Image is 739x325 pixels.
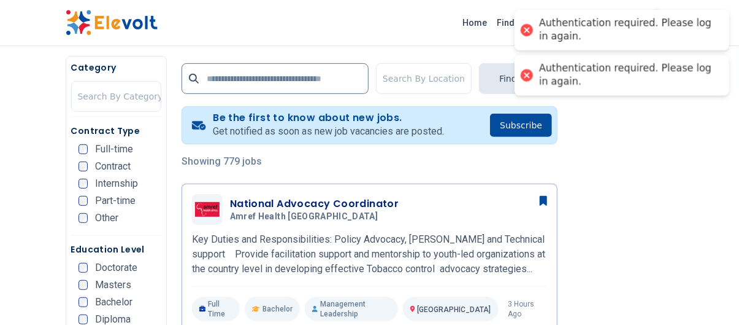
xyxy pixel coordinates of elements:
[78,162,88,171] input: Contract
[95,297,132,307] span: Bachelor
[95,179,138,189] span: Internship
[95,162,131,171] span: Contract
[230,211,378,222] span: Amref Health [GEOGRAPHIC_DATA]
[539,17,717,43] div: Authentication required. Please log in again.
[66,10,158,36] img: Elevolt
[71,125,161,137] h5: Contract Type
[479,63,557,94] button: Find Jobs
[78,280,88,290] input: Masters
[78,263,88,273] input: Doctorate
[95,144,133,154] span: Full-time
[192,297,240,321] p: Full Time
[71,61,161,74] h5: Category
[78,315,88,324] input: Diploma
[508,299,548,319] p: 3 hours ago
[78,196,88,206] input: Part-time
[418,305,491,314] span: [GEOGRAPHIC_DATA]
[95,280,131,290] span: Masters
[458,13,492,33] a: Home
[230,197,399,211] h3: National Advocacy Coordinator
[182,154,557,169] p: Showing 779 jobs
[213,124,444,139] p: Get notified as soon as new job vacancies are posted.
[78,213,88,223] input: Other
[78,297,88,307] input: Bachelor
[78,144,88,154] input: Full-time
[95,315,131,324] span: Diploma
[95,263,137,273] span: Doctorate
[492,13,543,33] a: Find Jobs
[95,213,118,223] span: Other
[192,194,547,321] a: Amref Health AfricaNational Advocacy CoordinatorAmref Health [GEOGRAPHIC_DATA]Key Duties and Resp...
[262,304,293,314] span: Bachelor
[71,243,161,256] h5: Education Level
[192,232,547,276] p: Key Duties and Responsibilities: Policy Advocacy, [PERSON_NAME] and Technical support Provide fac...
[305,297,398,321] p: Management Leadership
[539,63,717,88] div: Authentication required. Please log in again.
[645,9,669,33] button: Z
[213,112,444,124] h4: Be the first to know about new jobs.
[95,196,136,206] span: Part-time
[78,179,88,189] input: Internship
[195,202,220,216] img: Amref Health Africa
[490,114,552,137] button: Subscribe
